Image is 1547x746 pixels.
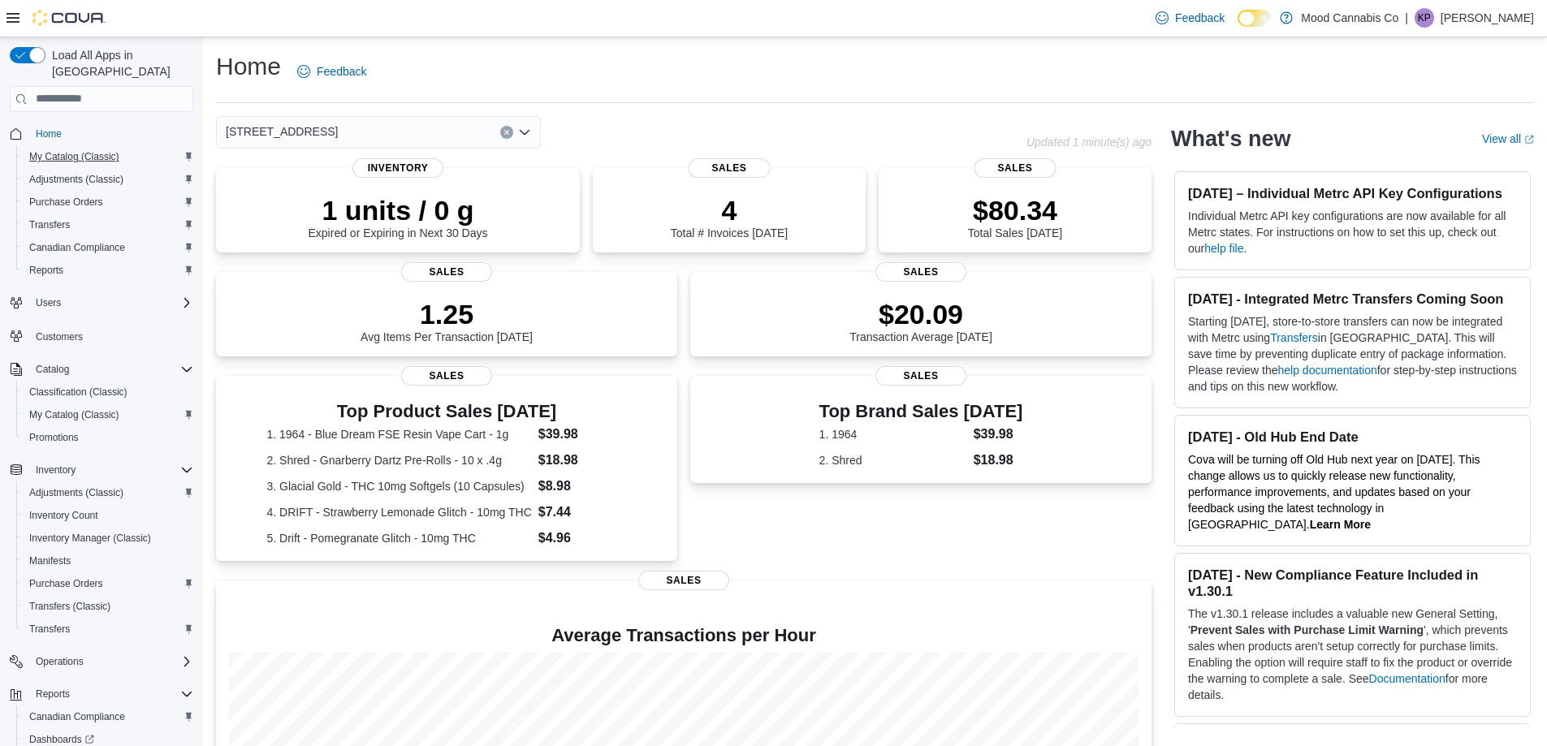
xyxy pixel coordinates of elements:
button: Manifests [16,550,200,572]
h2: What's new [1171,126,1290,152]
span: Canadian Compliance [29,241,125,254]
p: Individual Metrc API key configurations are now available for all Metrc states. For instructions ... [1188,208,1517,257]
span: Transfers (Classic) [29,600,110,613]
dt: 2. Shred [819,452,967,468]
span: My Catalog (Classic) [29,150,119,163]
span: Canadian Compliance [23,707,193,727]
a: Transfers (Classic) [23,597,117,616]
a: Home [29,124,68,144]
h3: [DATE] - New Compliance Feature Included in v1.30.1 [1188,567,1517,599]
button: Inventory [3,459,200,481]
a: Feedback [291,55,373,88]
a: View allExternal link [1482,132,1534,145]
dt: 4. DRIFT - Strawberry Lemonade Glitch - 10mg THC [266,504,531,520]
button: Users [3,291,200,314]
dd: $39.98 [974,425,1023,444]
a: Purchase Orders [23,192,110,212]
a: Customers [29,327,89,347]
a: Classification (Classic) [23,382,134,402]
span: Purchase Orders [29,196,103,209]
span: Users [36,296,61,309]
span: Load All Apps in [GEOGRAPHIC_DATA] [45,47,193,80]
span: My Catalog (Classic) [29,408,119,421]
span: Customers [29,326,193,346]
span: Inventory Manager (Classic) [23,528,193,548]
span: Sales [401,366,492,386]
span: Dark Mode [1238,27,1238,28]
a: Transfers [23,215,76,235]
button: My Catalog (Classic) [16,403,200,426]
a: Purchase Orders [23,574,110,593]
h3: [DATE] - Integrated Metrc Transfers Coming Soon [1188,291,1517,307]
span: Promotions [23,428,193,447]
a: Inventory Count [23,506,105,525]
div: Kirsten Power [1415,8,1434,28]
span: My Catalog (Classic) [23,405,193,425]
a: Learn More [1310,518,1371,531]
dt: 1. 1964 - Blue Dream FSE Resin Vape Cart - 1g [266,426,531,442]
a: Canadian Compliance [23,238,132,257]
dt: 5. Drift - Pomegranate Glitch - 10mg THC [266,530,531,546]
h3: [DATE] - Old Hub End Date [1188,429,1517,445]
button: Customers [3,324,200,347]
span: Sales [401,262,492,282]
p: Starting [DATE], store-to-store transfers can now be integrated with Metrc using in [GEOGRAPHIC_D... [1188,313,1517,395]
a: Manifests [23,551,77,571]
span: Classification (Classic) [29,386,127,399]
span: Sales [974,158,1057,178]
button: Inventory Count [16,504,200,527]
dt: 2. Shred - Gnarberry Dartz Pre-Rolls - 10 x .4g [266,452,531,468]
button: Adjustments (Classic) [16,481,200,504]
button: Clear input [500,126,513,139]
button: Transfers [16,213,200,236]
span: Adjustments (Classic) [29,486,123,499]
img: Cova [32,10,106,26]
span: Reports [29,264,63,277]
span: Inventory [36,464,76,476]
span: Transfers [23,215,193,235]
span: Reports [29,684,193,704]
span: Transfers [29,623,70,636]
span: Inventory Count [23,506,193,525]
span: Catalog [29,360,193,379]
p: [PERSON_NAME] [1441,8,1534,28]
span: [STREET_ADDRESS] [226,122,338,141]
span: Adjustments (Classic) [29,173,123,186]
span: Users [29,293,193,313]
span: Adjustments (Classic) [23,483,193,502]
h3: [DATE] – Individual Metrc API Key Configurations [1188,185,1517,201]
span: My Catalog (Classic) [23,147,193,166]
span: Home [29,123,193,144]
span: Transfers (Classic) [23,597,193,616]
a: help file [1204,242,1243,255]
a: Inventory Manager (Classic) [23,528,158,548]
div: Expired or Expiring in Next 30 Days [309,194,488,239]
a: Transfers [23,619,76,639]
a: Documentation [1369,672,1445,685]
button: Home [3,122,200,145]
a: Adjustments (Classic) [23,483,130,502]
dd: $4.96 [538,528,627,548]
button: Inventory [29,460,82,480]
span: Customers [36,330,83,343]
span: Canadian Compliance [23,238,193,257]
span: Sales [689,158,771,178]
svg: External link [1524,135,1534,144]
button: Reports [3,683,200,705]
button: Operations [3,650,200,673]
button: My Catalog (Classic) [16,145,200,168]
button: Reports [16,259,200,282]
dt: 1. 1964 [819,426,967,442]
dt: 3. Glacial Gold - THC 10mg Softgels (10 Capsules) [266,478,531,494]
a: Feedback [1149,2,1231,34]
span: Manifests [23,551,193,571]
span: Promotions [29,431,79,444]
p: $20.09 [849,298,992,330]
span: Purchase Orders [29,577,103,590]
div: Transaction Average [DATE] [849,298,992,343]
button: Open list of options [518,126,531,139]
span: Inventory [352,158,443,178]
span: Inventory Manager (Classic) [29,532,151,545]
span: Home [36,127,62,140]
